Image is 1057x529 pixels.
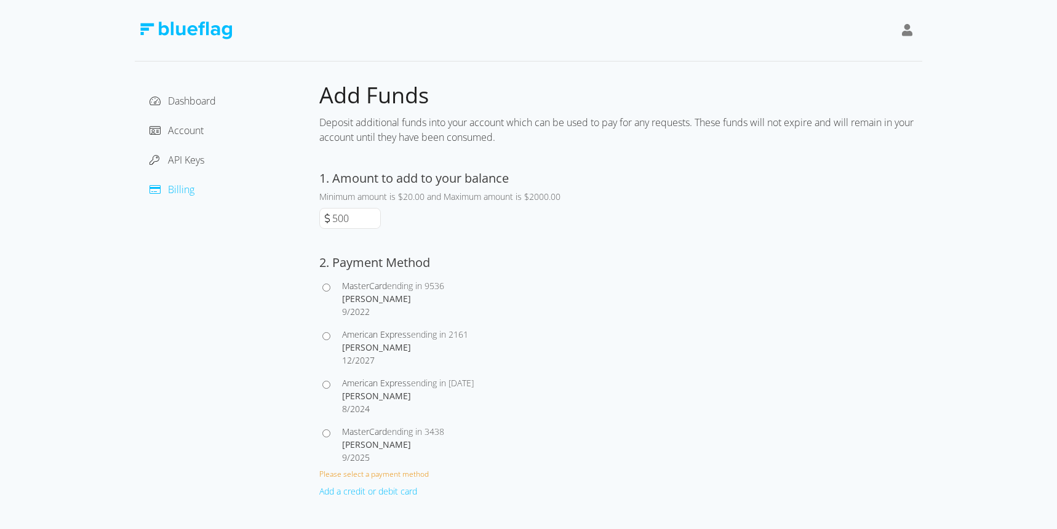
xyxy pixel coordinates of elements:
span: Add Funds [319,80,429,110]
a: API Keys [150,153,204,167]
span: American Express [342,377,411,389]
span: MasterCard [342,280,387,292]
span: API Keys [168,153,204,167]
label: 2. Payment Method [319,254,430,271]
span: ending in [DATE] [411,377,474,389]
span: 2024 [350,403,370,415]
span: Dashboard [168,94,216,108]
a: Account [150,124,204,137]
span: Billing [168,183,194,196]
span: Account [168,124,204,137]
span: 8 [342,403,347,415]
span: 2027 [355,354,375,366]
span: / [352,354,355,366]
span: / [347,451,350,463]
span: ending in 9536 [387,280,444,292]
span: / [347,403,350,415]
a: Dashboard [150,94,216,108]
div: Deposit additional funds into your account which can be used to pay for any requests. These funds... [319,110,922,149]
div: Add a credit or debit card [319,485,565,498]
span: ending in 3438 [387,426,444,437]
span: 2022 [350,306,370,317]
span: American Express [342,328,411,340]
span: MasterCard [342,426,387,437]
span: ending in 2161 [411,328,468,340]
span: 9 [342,306,347,317]
span: / [347,306,350,317]
span: 9 [342,451,347,463]
div: [PERSON_NAME] [342,389,565,402]
div: Please select a payment method [319,469,565,480]
div: [PERSON_NAME] [342,341,565,354]
a: Billing [150,183,194,196]
div: [PERSON_NAME] [342,438,565,451]
span: 12 [342,354,352,366]
img: Blue Flag Logo [140,22,232,39]
div: Minimum amount is $20.00 and Maximum amount is $2000.00 [319,190,565,203]
span: 2025 [350,451,370,463]
div: [PERSON_NAME] [342,292,565,305]
label: 1. Amount to add to your balance [319,170,509,186]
